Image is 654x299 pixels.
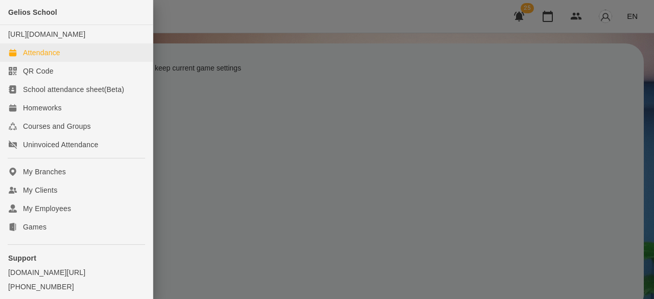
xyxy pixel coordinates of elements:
[23,48,60,58] div: Attendance
[23,167,66,177] div: My Branches
[8,253,145,263] p: Support
[23,203,71,214] div: My Employees
[8,30,85,38] a: [URL][DOMAIN_NAME]
[23,66,54,76] div: QR Code
[8,282,145,292] a: [PHONE_NUMBER]
[8,267,145,278] a: [DOMAIN_NAME][URL]
[23,185,57,195] div: My Clients
[23,103,62,113] div: Homeworks
[23,84,124,95] div: School attendance sheet(Beta)
[23,222,46,232] div: Games
[8,8,57,16] span: Gelios School
[23,121,91,131] div: Courses and Groups
[23,140,98,150] div: Uninvoiced Attendance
